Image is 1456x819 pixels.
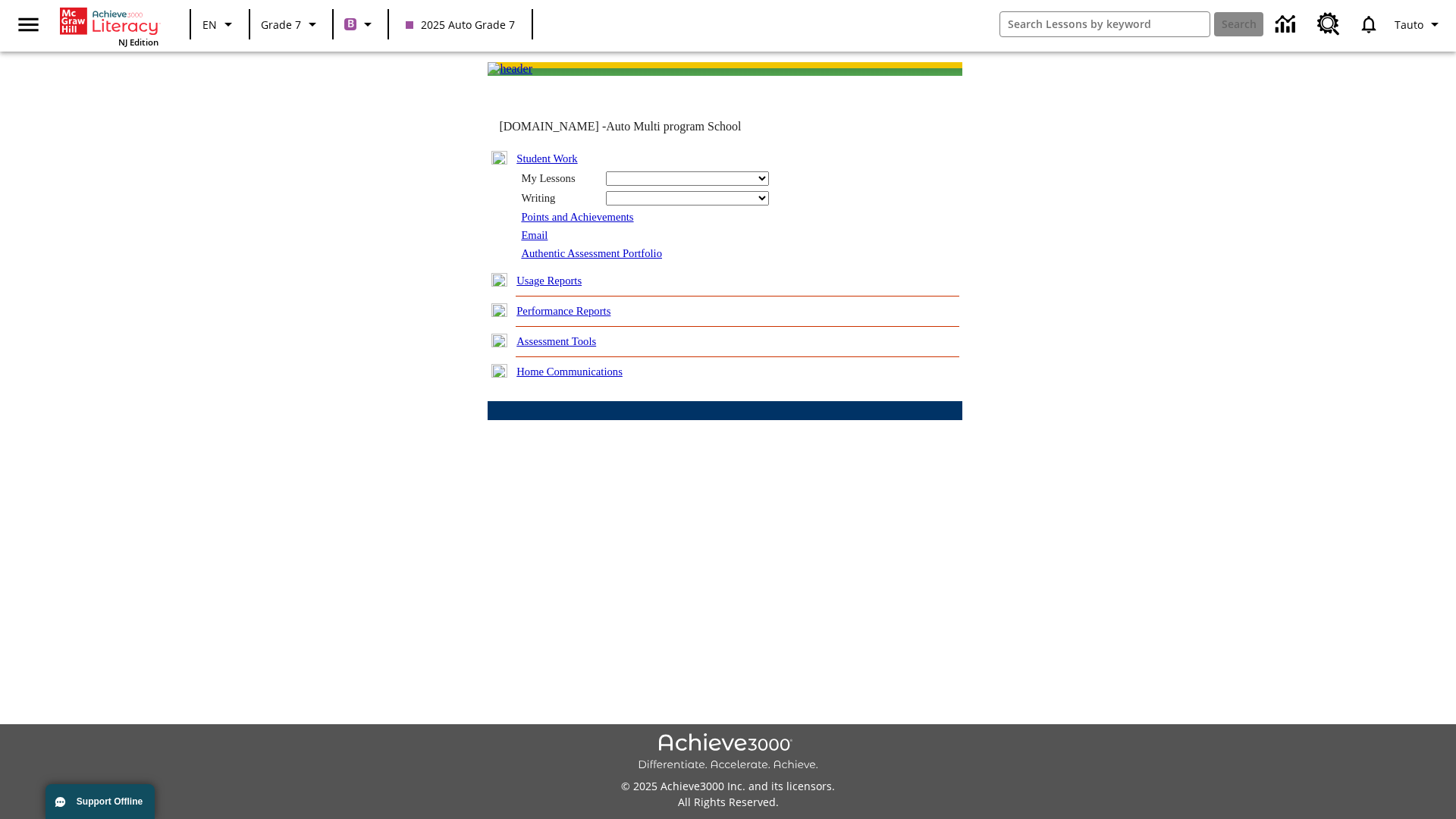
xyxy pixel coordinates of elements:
button: Grade: Grade 7, Select a grade [255,11,328,38]
button: Support Offline [45,784,155,819]
a: Resource Center, Will open in new tab [1308,4,1349,45]
a: Assessment Tools [516,335,596,347]
img: plus.gif [491,334,507,347]
a: Usage Reports [516,275,582,287]
nobr: Auto Multi program School [606,120,741,133]
span: NJ Edition [118,36,158,48]
img: header [488,62,532,76]
a: Authentic Assessment Portfolio [521,247,662,259]
a: Student Work [516,152,577,165]
span: Tauto [1395,17,1423,33]
td: [DOMAIN_NAME] - [499,120,778,133]
button: Language: EN, Select a language [196,11,244,38]
span: Support Offline [77,796,143,807]
button: Profile/Settings [1389,11,1450,38]
a: Notifications [1349,5,1389,44]
input: search field [1000,12,1210,36]
span: EN [202,17,217,33]
img: Achieve3000 Differentiate Accelerate Achieve [638,733,818,772]
button: Boost Class color is purple. Change class color [338,11,383,38]
span: Grade 7 [261,17,301,33]
img: plus.gif [491,273,507,287]
a: Data Center [1266,4,1308,45]
span: B [347,14,354,33]
a: Points and Achievements [521,211,633,223]
div: Writing [521,192,597,205]
div: My Lessons [521,172,597,185]
span: 2025 Auto Grade 7 [406,17,515,33]
a: Home Communications [516,366,623,378]
img: plus.gif [491,303,507,317]
img: minus.gif [491,151,507,165]
img: plus.gif [491,364,507,378]
div: Home [60,5,158,48]
a: Performance Reports [516,305,610,317]
a: Email [521,229,548,241]
button: Open side menu [6,2,51,47]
